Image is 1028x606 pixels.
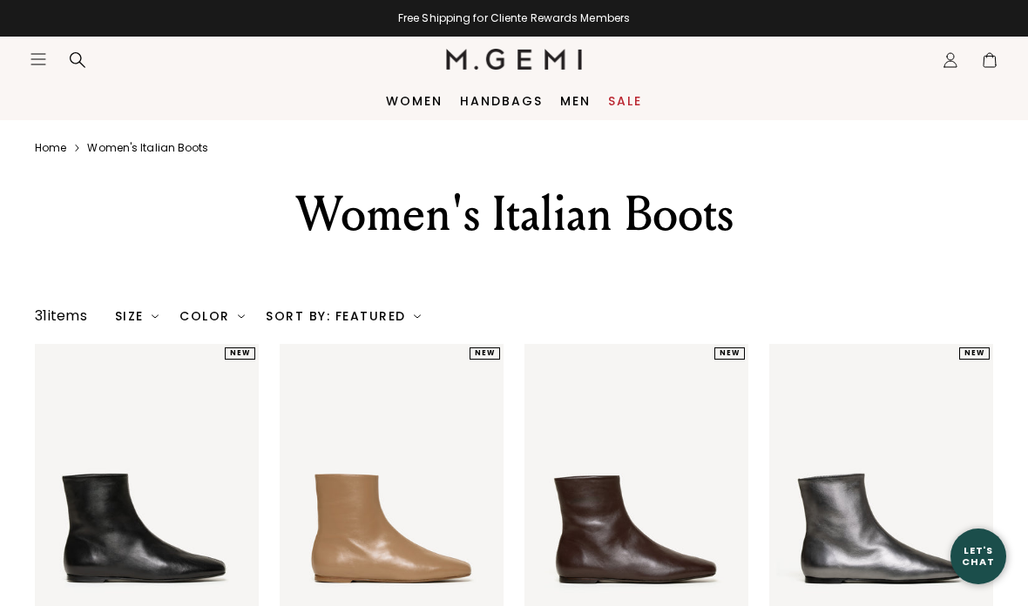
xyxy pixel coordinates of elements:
[560,94,591,108] a: Men
[87,141,208,155] a: Women's italian boots
[179,309,245,323] div: Color
[959,347,990,360] div: NEW
[35,306,87,327] div: 31 items
[950,545,1006,567] div: Let's Chat
[608,94,642,108] a: Sale
[470,347,500,360] div: NEW
[414,313,421,320] img: chevron-down.svg
[115,309,159,323] div: Size
[446,49,583,70] img: M.Gemi
[460,94,543,108] a: Handbags
[30,50,47,68] button: Open site menu
[714,347,745,360] div: NEW
[152,313,159,320] img: chevron-down.svg
[35,141,66,155] a: Home
[225,347,255,360] div: NEW
[266,309,421,323] div: Sort By: Featured
[238,313,245,320] img: chevron-down.svg
[386,94,443,108] a: Women
[191,183,837,246] div: Women's Italian Boots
